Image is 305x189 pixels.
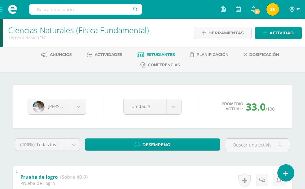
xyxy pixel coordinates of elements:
[85,138,220,151] a: Desempeño
[124,99,181,114] a: Unidad 3
[225,139,290,151] input: Buscar una actividad aquí...
[148,62,180,67] span: Conferencias
[8,26,186,34] h1: Ciencias Naturales (Física Fundamental)
[246,100,266,113] span: 33.0
[137,50,175,60] a: Estudiantes
[244,50,279,60] a: Dosificación
[140,60,180,70] a: Conferencias
[222,102,244,112] span: Promedio actual:
[87,50,122,60] a: Actividades
[255,27,302,39] a: Actividad
[41,50,72,60] a: Anuncios
[36,142,114,147] span: Todas las actividades de esta unidad
[266,3,279,16] img: 4bad093d77cd7ecf46967f1ed9d7601c.png
[60,174,88,180] strong: (Sobre 40.0)
[266,106,275,112] span: /100
[20,174,58,180] b: Prueba de logro
[197,52,229,57] span: Planificación
[20,180,88,186] div: Prueba de Logro
[194,27,252,39] a: Herramientas
[28,99,86,114] a: [PERSON_NAME]
[8,25,149,35] a: Ciencias Naturales (Física Fundamental)
[33,101,45,113] img: ebdb8dbeb172b751478fd80b74b9c8f9.png
[20,172,88,182] a: Prueba de logro (Sobre 40.0)
[50,52,72,57] span: Anuncios
[249,52,279,57] span: Dosificación
[29,4,142,15] input: Busca un usuario...
[48,103,83,109] span: [PERSON_NAME]
[142,139,171,151] span: Desempeño
[254,8,260,15] span: 6
[20,142,35,147] span: (100%)
[8,34,186,40] div: Tercero Básico 'B'
[270,27,294,39] span: Actividad
[15,139,80,151] a: (100%)Todas las actividades de esta unidad
[95,52,122,57] span: Actividades
[131,99,158,114] span: Unidad 3
[190,50,229,60] a: Planificación
[146,52,175,57] span: Estudiantes
[208,27,244,39] span: Herramientas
